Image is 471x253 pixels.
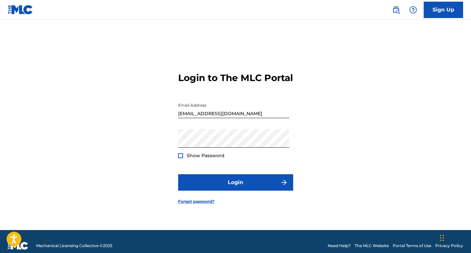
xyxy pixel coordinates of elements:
a: Sign Up [424,2,463,18]
button: Login [178,174,293,191]
div: Help [407,3,420,16]
img: logo [8,242,28,250]
a: The MLC Website [355,243,389,249]
img: f7272a7cc735f4ea7f67.svg [280,179,288,186]
img: help [409,6,417,14]
a: Privacy Policy [435,243,463,249]
img: MLC Logo [8,5,33,14]
a: Forgot password? [178,199,215,204]
h3: Login to The MLC Portal [178,72,293,84]
a: Need Help? [328,243,351,249]
div: Drag [440,228,444,248]
a: Public Search [389,3,403,16]
img: search [392,6,400,14]
span: Mechanical Licensing Collective © 2025 [36,243,112,249]
span: Show Password [187,153,224,158]
a: Portal Terms of Use [393,243,431,249]
iframe: Chat Widget [438,221,471,253]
